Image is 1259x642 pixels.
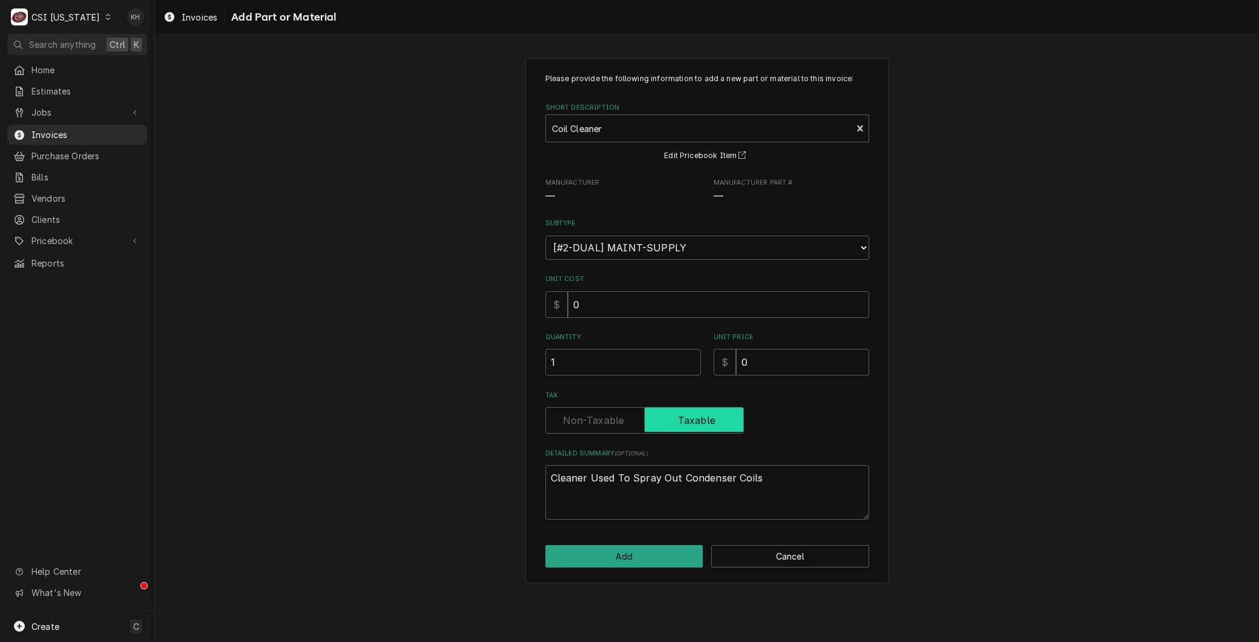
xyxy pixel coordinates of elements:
[31,257,141,270] span: Reports
[31,171,141,184] span: Bills
[714,349,736,376] div: $
[545,391,869,400] label: Tax
[545,274,869,284] label: Unit Cost
[7,583,147,603] a: Go to What's New
[7,146,147,166] a: Purchase Orders
[545,333,701,376] div: [object Object]
[31,565,140,578] span: Help Center
[7,60,147,80] a: Home
[545,190,701,204] span: Manufacturer
[614,450,648,457] span: ( optional )
[7,561,147,581] a: Go to Help Center
[714,190,869,204] span: Manufacturer Part #
[31,586,140,599] span: What's New
[7,125,147,145] a: Invoices
[127,8,144,25] div: KH
[7,167,147,187] a: Bills
[714,178,869,204] div: Manufacturer Part #
[31,213,141,226] span: Clients
[545,73,869,84] p: Please provide the following information to add a new part or material to this invoice:
[110,38,125,51] span: Ctrl
[7,210,147,230] a: Clients
[714,333,869,342] label: Unit Price
[31,64,141,76] span: Home
[31,150,141,162] span: Purchase Orders
[545,73,869,520] div: Line Item Create/Update Form
[7,102,147,122] a: Go to Jobs
[31,11,100,24] div: CSI [US_STATE]
[545,449,869,458] label: Detailed Summary
[31,85,141,98] span: Estimates
[545,178,701,188] span: Manufacturer
[545,465,869,520] textarea: Cleaner Used To Spray Out Condenser Coils
[545,103,869,163] div: Short Description
[7,188,147,208] a: Vendors
[714,178,869,188] span: Manufacturer Part #
[127,8,144,25] div: Kyley Hunnicutt's Avatar
[133,620,139,633] span: C
[711,545,869,568] button: Cancel
[545,103,869,113] label: Short Description
[31,192,141,205] span: Vendors
[134,38,139,51] span: K
[545,274,869,317] div: Unit Cost
[31,106,123,119] span: Jobs
[545,191,555,202] span: —
[545,449,869,520] div: Detailed Summary
[662,148,752,164] button: Edit Pricebook Item
[545,545,703,568] button: Add
[545,545,869,568] div: Button Group Row
[11,8,28,25] div: CSI Kentucky's Avatar
[545,391,869,434] div: Tax
[7,34,147,55] button: Search anythingCtrlK
[545,178,701,204] div: Manufacturer
[545,333,701,342] label: Quantity
[714,191,723,202] span: —
[525,58,889,583] div: Line Item Create/Update
[714,333,869,376] div: [object Object]
[228,9,336,25] span: Add Part or Material
[545,291,568,318] div: $
[159,7,222,27] a: Invoices
[31,621,59,632] span: Create
[7,81,147,101] a: Estimates
[31,234,123,247] span: Pricebook
[545,219,869,259] div: Subtype
[7,253,147,273] a: Reports
[31,128,141,141] span: Invoices
[182,11,217,24] span: Invoices
[545,219,869,228] label: Subtype
[7,231,147,251] a: Go to Pricebook
[11,8,28,25] div: C
[29,38,96,51] span: Search anything
[545,545,869,568] div: Button Group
